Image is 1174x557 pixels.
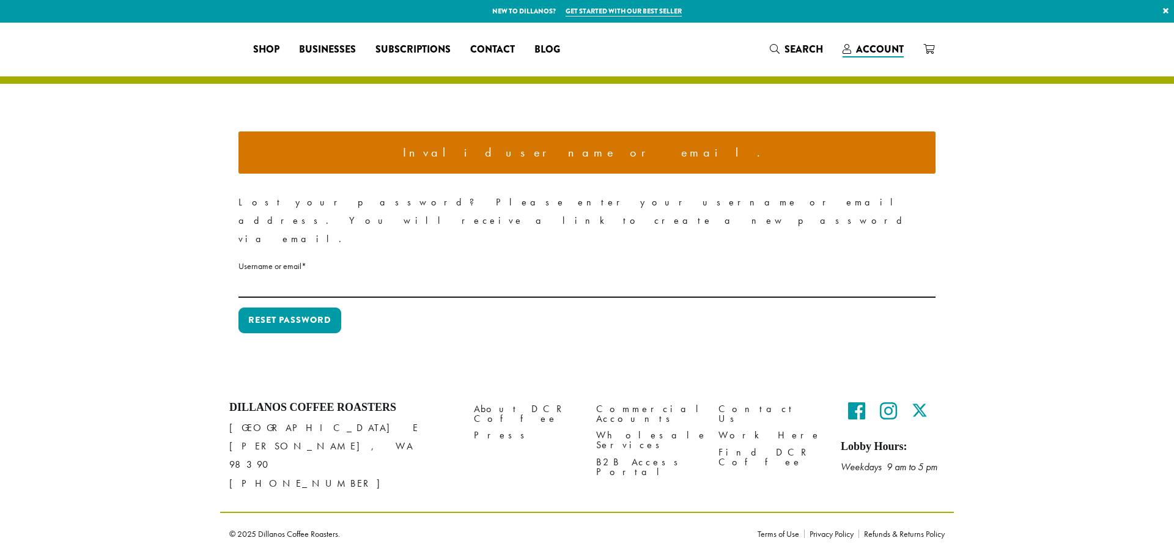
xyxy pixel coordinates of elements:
a: Refunds & Returns Policy [858,529,945,538]
p: Lost your password? Please enter your username or email address. You will receive a link to creat... [238,193,936,248]
a: Terms of Use [758,529,804,538]
a: Get started with our best seller [566,6,682,17]
a: About DCR Coffee [474,401,578,427]
a: Privacy Policy [804,529,858,538]
p: [GEOGRAPHIC_DATA] E [PERSON_NAME], WA 98390 [PHONE_NUMBER] [229,419,456,492]
a: B2B Access Portal [596,454,700,480]
span: Account [856,42,904,56]
h5: Lobby Hours: [841,440,945,454]
button: Reset password [238,308,341,333]
a: Contact Us [718,401,822,427]
a: Shop [243,40,289,59]
a: Work Here [718,427,822,444]
span: Contact [470,42,515,57]
a: Wholesale Services [596,427,700,454]
a: Search [760,39,833,59]
a: Press [474,427,578,444]
p: © 2025 Dillanos Coffee Roasters. [229,529,739,538]
span: Shop [253,42,279,57]
a: Commercial Accounts [596,401,700,427]
span: Search [785,42,823,56]
span: Blog [534,42,560,57]
h4: Dillanos Coffee Roasters [229,401,456,415]
a: Find DCR Coffee [718,444,822,470]
label: Username or email [238,259,936,274]
em: Weekdays 9 am to 5 pm [841,460,937,473]
span: Businesses [299,42,356,57]
span: Subscriptions [375,42,451,57]
li: Invalid username or email. [248,141,926,164]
